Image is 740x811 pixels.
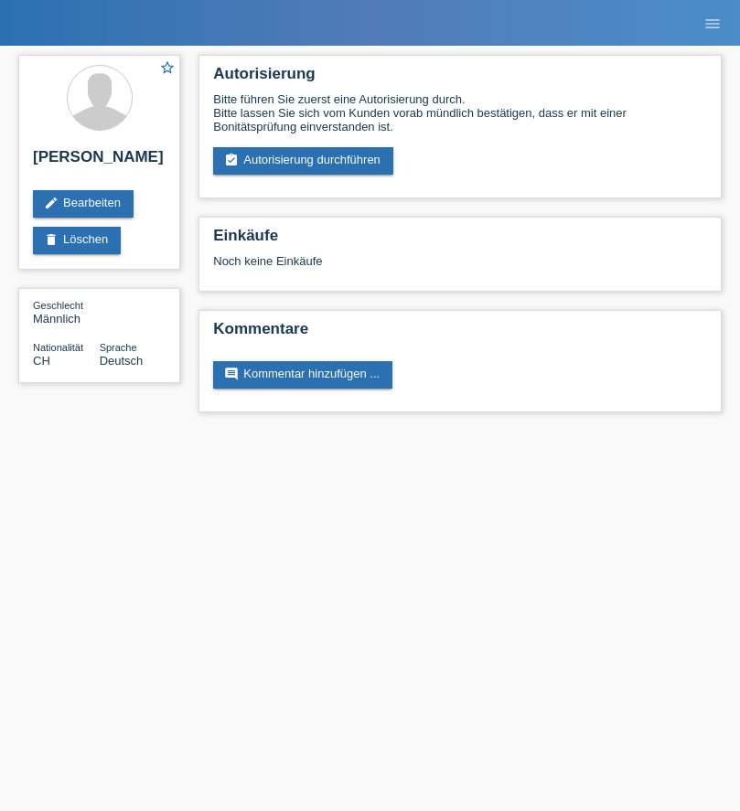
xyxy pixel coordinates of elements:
span: Geschlecht [33,300,83,311]
a: assignment_turned_inAutorisierung durchführen [213,147,393,175]
i: edit [44,196,59,210]
span: Deutsch [100,354,144,368]
i: menu [703,15,722,33]
h2: Einkäufe [213,227,707,254]
a: menu [694,17,731,28]
i: star_border [159,59,176,76]
a: editBearbeiten [33,190,134,218]
h2: Autorisierung [213,65,707,92]
div: Männlich [33,298,100,325]
span: Sprache [100,342,137,353]
a: deleteLöschen [33,227,121,254]
a: commentKommentar hinzufügen ... [213,361,392,389]
i: assignment_turned_in [224,153,239,167]
i: comment [224,367,239,381]
a: star_border [159,59,176,79]
span: Schweiz [33,354,50,368]
h2: [PERSON_NAME] [33,148,166,176]
span: Nationalität [33,342,83,353]
div: Noch keine Einkäufe [213,254,707,282]
div: Bitte führen Sie zuerst eine Autorisierung durch. Bitte lassen Sie sich vom Kunden vorab mündlich... [213,92,707,133]
h2: Kommentare [213,320,707,347]
i: delete [44,232,59,247]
